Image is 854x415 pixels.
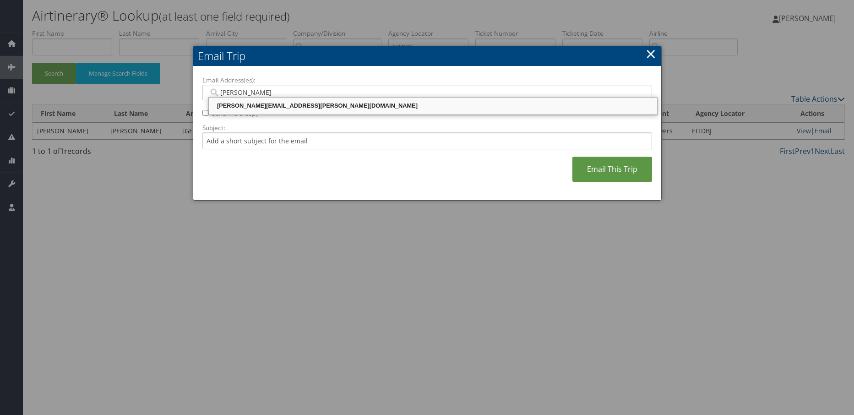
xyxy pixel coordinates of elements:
h2: Email Trip [193,46,661,66]
label: Subject: [202,123,652,132]
a: × [646,44,656,63]
a: Email This Trip [572,157,652,182]
input: Email address (Separate multiple email addresses with commas) [208,88,646,97]
label: Email Address(es): [202,76,652,85]
div: [PERSON_NAME][EMAIL_ADDRESS][PERSON_NAME][DOMAIN_NAME] [210,101,656,110]
input: Add a short subject for the email [202,132,652,149]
